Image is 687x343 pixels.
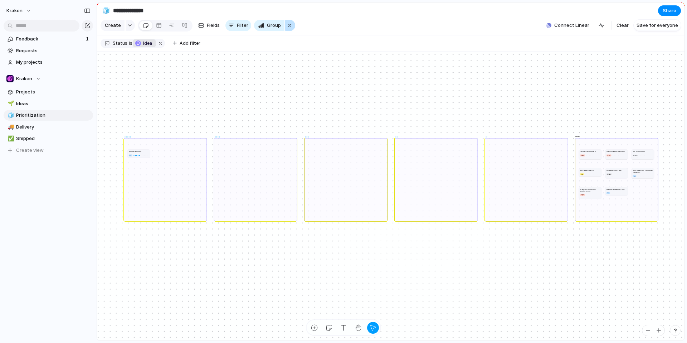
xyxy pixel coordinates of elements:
[16,147,44,154] span: Create view
[633,169,653,173] h1: Smart suggestions for permissions management
[606,154,612,156] button: Urgent
[16,47,91,54] span: Requests
[633,150,645,152] h1: Improve k8s security
[169,38,205,48] button: Add filter
[143,40,154,47] span: Idea
[8,111,13,120] div: 🧊
[207,22,220,29] span: Fields
[3,5,35,16] button: Kraken
[254,20,284,31] button: Group
[634,175,635,177] span: Low
[580,169,594,171] h1: Multi-language Support
[101,20,125,31] button: Create
[580,173,584,175] button: High
[4,110,93,121] a: 🧊Prioritization
[129,40,132,47] span: is
[16,88,91,96] span: Projects
[16,112,91,119] span: Prioritization
[130,155,131,156] span: Low
[575,135,580,137] span: No Impact
[580,150,596,152] h1: Landing Page Optimization
[606,188,624,190] h1: Real-time collaboration scoring
[4,133,93,144] a: ✅Shipped
[614,20,632,31] button: Clear
[105,22,121,29] span: Create
[6,135,14,142] button: ✅
[102,6,110,15] div: 🧊
[581,155,584,156] span: Urgent
[16,75,32,82] span: Kraken
[606,169,622,171] h1: Integrated Learning Tools
[617,22,629,29] span: Clear
[129,150,142,152] h1: Multi-platform Syncing
[4,87,93,97] a: Projects
[633,154,638,156] button: NoPriority
[8,135,13,143] div: ✅
[580,193,585,196] button: Urgent
[267,22,281,29] span: Group
[127,39,134,47] button: is
[4,98,93,109] a: 🌱Ideas
[606,192,610,194] button: Low
[554,22,589,29] span: Connect Linear
[607,173,611,175] span: Medium
[8,123,13,131] div: 🚚
[16,35,84,43] span: Feedback
[195,20,223,31] button: Fields
[133,39,156,47] button: Idea
[8,100,13,108] div: 🌱
[4,145,93,156] button: Create view
[6,100,14,107] button: 🌱
[113,40,127,47] span: Status
[658,5,681,16] button: Share
[544,20,592,31] button: Connect Linear
[6,7,23,14] span: Kraken
[607,192,609,194] span: Low
[634,20,681,31] button: Save for everyone
[16,124,91,131] span: Delivery
[16,100,91,107] span: Ideas
[4,122,93,132] a: 🚚Delivery
[237,22,248,29] span: Filter
[663,7,676,14] span: Share
[225,20,251,31] button: Filter
[6,112,14,119] button: 🧊
[633,155,638,156] span: No Priority
[580,188,600,192] h1: Redundancy measures and disaster recovery
[4,34,93,44] a: Feedback1
[4,57,93,68] a: My projects
[580,154,585,156] button: Urgent
[581,194,584,195] span: Urgent
[607,155,610,156] span: Urgent
[4,45,93,56] a: Requests
[581,173,583,175] span: High
[86,35,90,43] span: 1
[606,150,625,152] h1: Cross-tool querying capabilities
[4,73,93,84] button: Kraken
[100,5,112,16] button: 🧊
[180,40,200,47] span: Add filter
[128,154,133,156] button: Low
[6,124,14,131] button: 🚚
[633,175,637,177] button: Low
[606,173,612,175] button: Medium
[16,59,91,66] span: My projects
[637,22,678,29] span: Save for everyone
[16,135,91,142] span: Shipped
